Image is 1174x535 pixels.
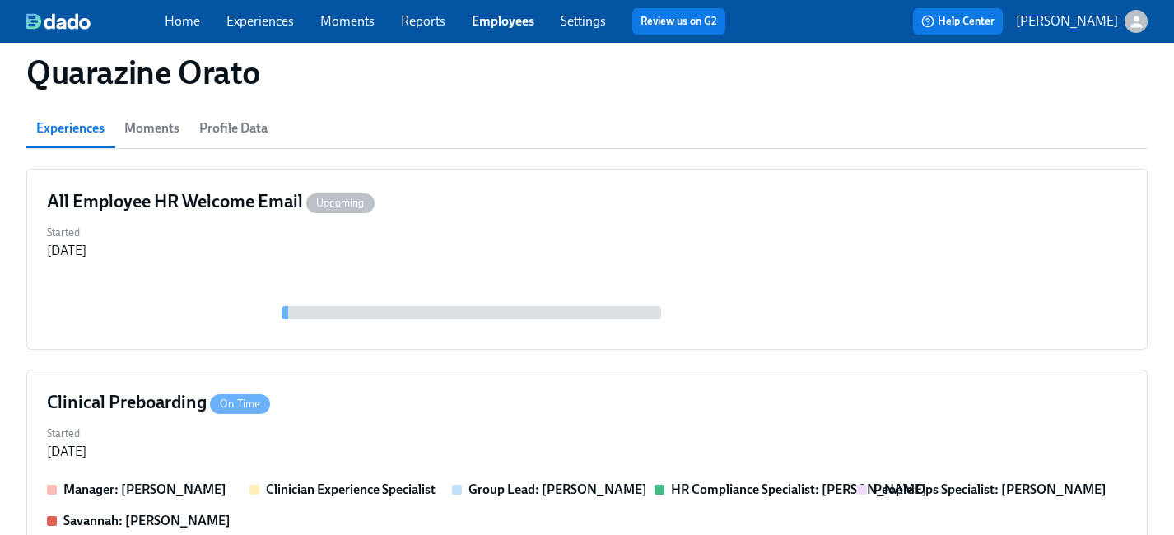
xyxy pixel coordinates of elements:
[401,13,445,29] a: Reports
[913,8,1003,35] button: Help Center
[47,390,270,415] h4: Clinical Preboarding
[472,13,534,29] a: Employees
[199,117,268,140] span: Profile Data
[266,481,436,497] strong: Clinician Experience Specialist
[632,8,725,35] button: Review us on G2
[1016,12,1118,30] p: [PERSON_NAME]
[26,53,260,92] h1: Quarazine Orato
[226,13,294,29] a: Experiences
[921,13,995,30] span: Help Center
[641,13,717,30] a: Review us on G2
[63,481,226,497] strong: Manager: [PERSON_NAME]
[306,197,375,209] span: Upcoming
[124,117,179,140] span: Moments
[47,224,86,242] label: Started
[874,481,1106,497] strong: People Ops Specialist: [PERSON_NAME]
[47,443,86,461] div: [DATE]
[320,13,375,29] a: Moments
[671,481,927,497] strong: HR Compliance Specialist: [PERSON_NAME]
[63,513,231,528] strong: Savannah: [PERSON_NAME]
[468,481,647,497] strong: Group Lead: [PERSON_NAME]
[165,13,200,29] a: Home
[47,189,375,214] h4: All Employee HR Welcome Email
[36,117,105,140] span: Experiences
[47,242,86,260] div: [DATE]
[26,13,91,30] img: dado
[210,398,270,410] span: On Time
[561,13,606,29] a: Settings
[26,13,165,30] a: dado
[47,425,86,443] label: Started
[1016,10,1148,33] button: [PERSON_NAME]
